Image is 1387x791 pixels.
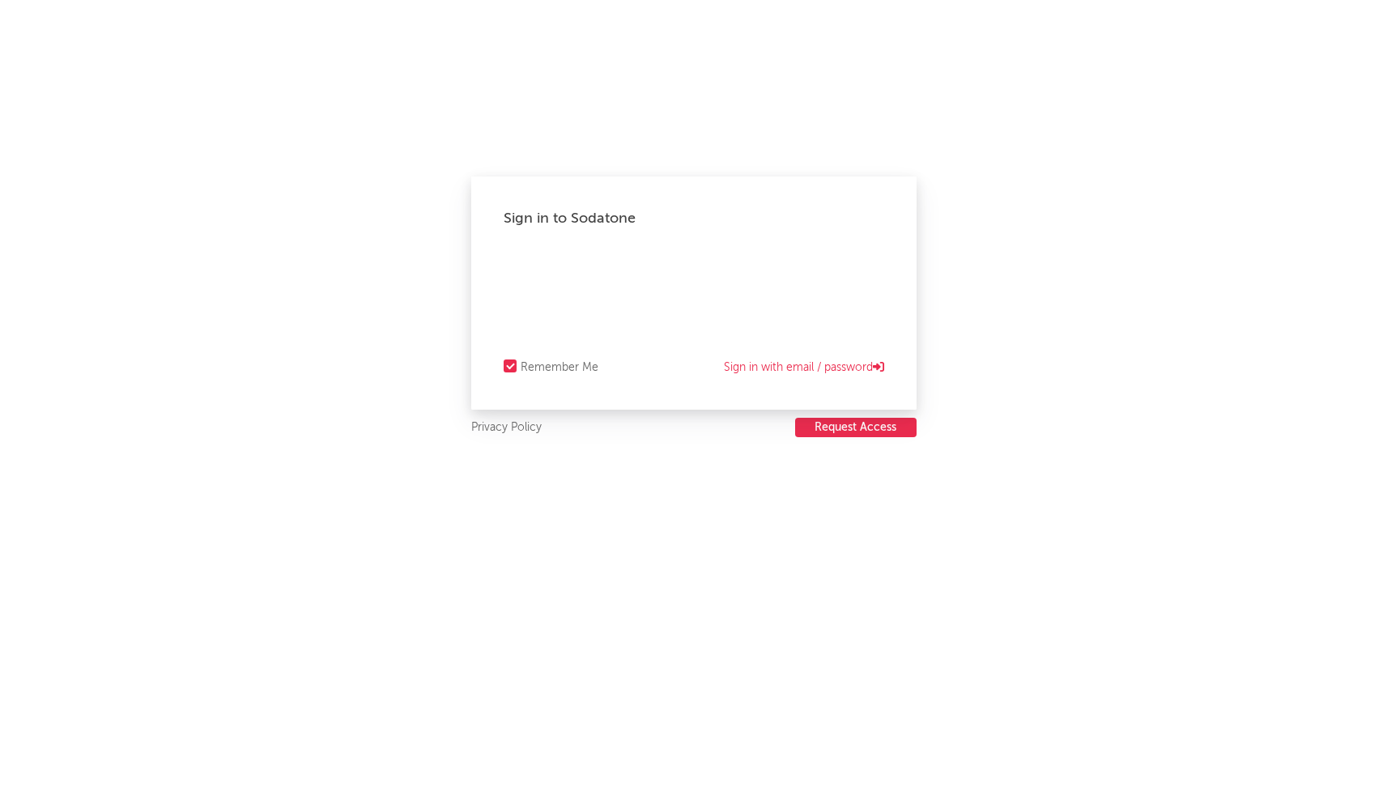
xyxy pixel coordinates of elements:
a: Request Access [795,418,917,438]
div: Remember Me [521,358,598,377]
a: Privacy Policy [471,418,542,438]
button: Request Access [795,418,917,437]
div: Sign in to Sodatone [504,209,884,228]
a: Sign in with email / password [724,358,884,377]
